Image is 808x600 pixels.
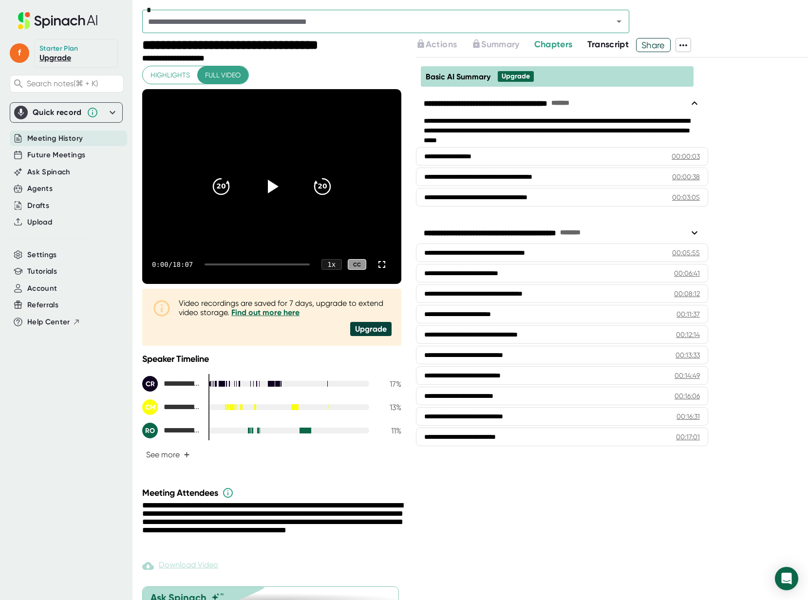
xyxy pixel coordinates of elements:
[142,423,158,438] div: RO
[674,268,700,278] div: 00:06:41
[587,38,629,51] button: Transcript
[143,66,198,84] button: Highlights
[471,38,519,51] button: Summary
[179,299,392,317] div: Video recordings are saved for 7 days, upgrade to extend video storage.
[27,300,58,311] button: Referrals
[675,371,700,380] div: 00:14:49
[502,72,530,81] div: Upgrade
[142,423,201,438] div: Rafael Obregon
[27,217,52,228] button: Upload
[637,37,670,54] span: Share
[377,379,401,389] div: 17 %
[612,15,626,28] button: Open
[10,43,29,63] span: f
[676,412,700,421] div: 00:16:31
[676,432,700,442] div: 00:17:01
[481,39,519,50] span: Summary
[534,38,573,51] button: Chapters
[27,167,71,178] button: Ask Spinach
[587,39,629,50] span: Transcript
[14,103,118,122] div: Quick record
[377,426,401,435] div: 11 %
[672,248,700,258] div: 00:05:55
[39,53,71,62] a: Upgrade
[142,376,158,392] div: CR
[426,72,490,81] span: Basic AI Summary
[205,69,241,81] span: Full video
[27,317,80,328] button: Help Center
[676,309,700,319] div: 00:11:37
[27,79,98,88] span: Search notes (⌘ + K)
[672,192,700,202] div: 00:03:05
[33,108,82,117] div: Quick record
[775,567,798,590] div: Open Intercom Messenger
[197,66,248,84] button: Full video
[150,69,190,81] span: Highlights
[27,283,57,294] button: Account
[534,39,573,50] span: Chapters
[416,38,457,51] button: Actions
[426,39,457,50] span: Actions
[27,150,85,161] button: Future Meetings
[675,391,700,401] div: 00:16:06
[142,487,404,499] div: Meeting Attendees
[471,38,534,52] div: Upgrade to access
[348,259,366,270] div: CC
[152,261,193,268] div: 0:00 / 18:07
[27,200,49,211] button: Drafts
[27,317,70,328] span: Help Center
[672,151,700,161] div: 00:00:03
[142,446,194,463] button: See more+
[350,322,392,336] div: Upgrade
[27,183,53,194] button: Agents
[39,44,78,53] div: Starter Plan
[672,172,700,182] div: 00:00:38
[27,266,57,277] button: Tutorials
[142,560,218,572] div: Paid feature
[142,399,158,415] div: CM
[674,289,700,299] div: 00:08:12
[27,249,57,261] button: Settings
[377,403,401,412] div: 13 %
[231,308,300,317] a: Find out more here
[676,350,700,360] div: 00:13:33
[27,133,83,144] button: Meeting History
[676,330,700,339] div: 00:12:14
[142,399,201,415] div: Claudia Magallanes
[142,376,201,392] div: Clemencia Rodriguez
[416,38,471,52] div: Upgrade to access
[321,259,342,270] div: 1 x
[636,38,671,52] button: Share
[142,354,401,364] div: Speaker Timeline
[184,451,190,459] span: +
